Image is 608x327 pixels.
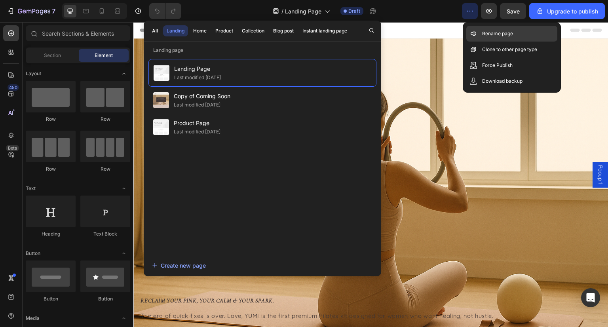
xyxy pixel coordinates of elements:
div: Row [26,165,76,173]
div: Heading [26,230,76,238]
div: Open Intercom Messenger [581,288,600,307]
div: Button [26,295,76,302]
button: All [148,25,161,36]
button: Landing [163,25,188,36]
div: Row [80,165,130,173]
p: Force Publish [482,61,513,69]
div: Collection [242,27,264,34]
div: 450 [8,84,19,91]
button: Blog post [270,25,297,36]
span: Element [95,52,113,59]
span: Product Page [174,118,220,128]
span: Copy of Coming Soon [174,91,230,101]
p: Clone to other page type [482,46,537,53]
div: Home [193,27,207,34]
div: Beta [6,145,19,151]
div: Landing [167,27,184,34]
span: Landing Page [285,7,321,15]
span: Draft [348,8,360,15]
div: Product [215,27,233,34]
div: Create new page [152,261,206,270]
div: Row [26,116,76,123]
button: 7 [3,3,59,19]
div: Instant landing page [302,27,347,34]
button: Create new page [152,257,373,273]
span: Toggle open [118,67,130,80]
button: Save [500,3,526,19]
div: Last modified [DATE] [174,101,220,109]
span: reclaim your pink, your calm & YOUR Spark. [7,275,141,282]
span: Save [507,8,520,15]
span: Media [26,315,40,322]
div: Last modified [DATE] [174,74,221,82]
button: Home [190,25,210,36]
span: Landing Page [174,64,221,74]
button: Instant landing page [299,25,351,36]
span: Toggle open [118,247,130,260]
div: Text Block [80,230,130,238]
span: Toggle open [118,182,130,195]
button: Collection [238,25,268,36]
button: Upgrade to publish [529,3,605,19]
div: Undo/Redo [149,3,181,19]
div: Blog post [273,27,294,34]
p: Rename page [482,30,513,38]
span: / [281,7,283,15]
p: Landing page [144,46,381,54]
div: Row [80,116,130,123]
button: Product [212,25,237,36]
span: Section [44,52,61,59]
span: The era of quick fixes is over. Love, YUMI is the first premium Pilates kit designed for women wh... [7,290,360,297]
span: Button [26,250,40,257]
p: 7 [52,6,55,16]
p: Download backup [482,77,522,85]
span: Popup 1 [463,143,471,162]
div: Button [80,295,130,302]
input: Search Sections & Elements [26,25,130,41]
span: Text [26,185,36,192]
div: Last modified [DATE] [174,128,220,136]
span: Toggle open [118,312,130,325]
div: All [152,27,158,34]
span: Layout [26,70,41,77]
div: Upgrade to publish [536,7,598,15]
